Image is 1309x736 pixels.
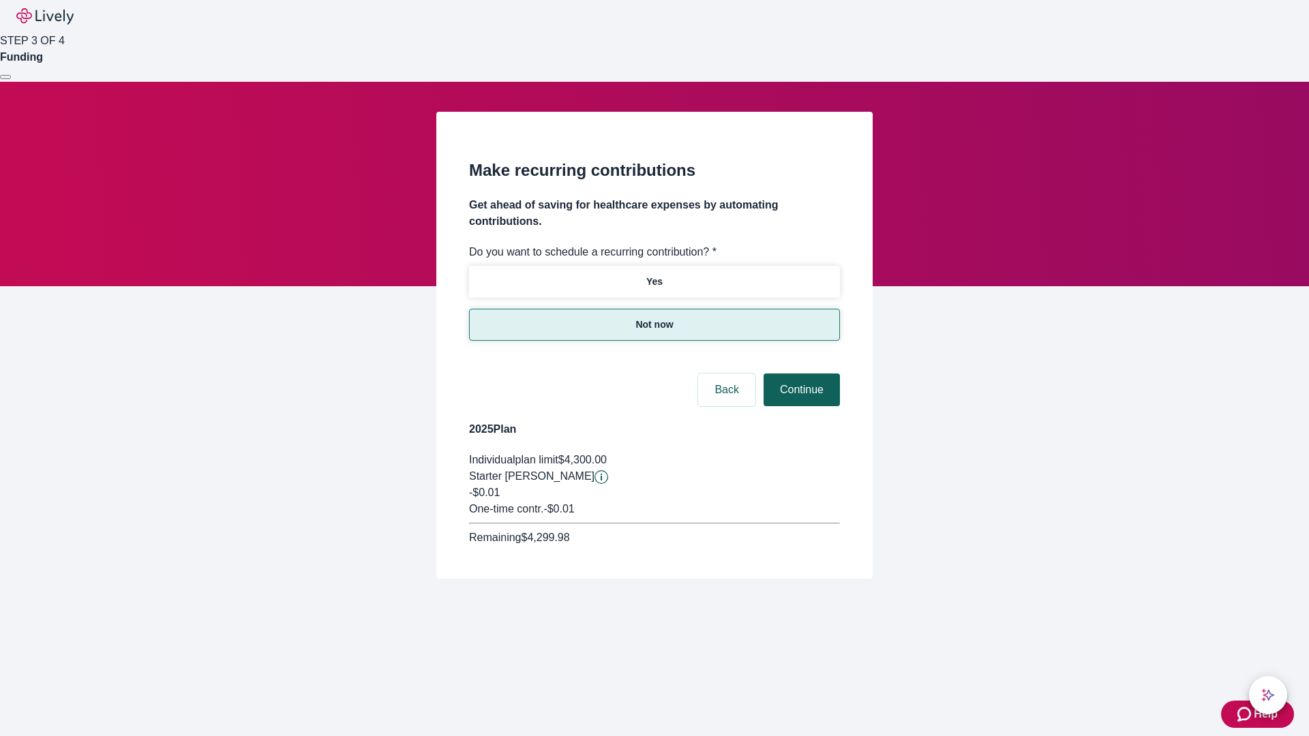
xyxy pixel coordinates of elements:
svg: Lively AI Assistant [1261,688,1275,702]
span: - $0.01 [543,503,574,515]
p: Yes [646,275,663,289]
span: $4,300.00 [558,454,607,465]
svg: Zendesk support icon [1237,706,1254,722]
label: Do you want to schedule a recurring contribution? * [469,244,717,260]
button: Zendesk support iconHelp [1221,701,1294,728]
button: Not now [469,309,840,341]
p: Not now [635,318,673,332]
button: Back [698,373,755,406]
svg: Starter penny details [595,470,608,484]
button: chat [1249,676,1287,714]
span: Starter [PERSON_NAME] [469,470,595,482]
button: Continue [764,373,840,406]
img: Lively [16,8,74,25]
span: Help [1254,706,1278,722]
span: One-time contr. [469,503,543,515]
button: Lively will contribute $0.01 to establish your account [595,470,608,484]
button: Yes [469,266,840,298]
h2: Make recurring contributions [469,158,840,183]
h4: Get ahead of saving for healthcare expenses by automating contributions. [469,197,840,230]
span: -$0.01 [469,487,500,498]
span: $4,299.98 [521,532,569,543]
span: Remaining [469,532,521,543]
h4: 2025 Plan [469,421,840,438]
span: Individual plan limit [469,454,558,465]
